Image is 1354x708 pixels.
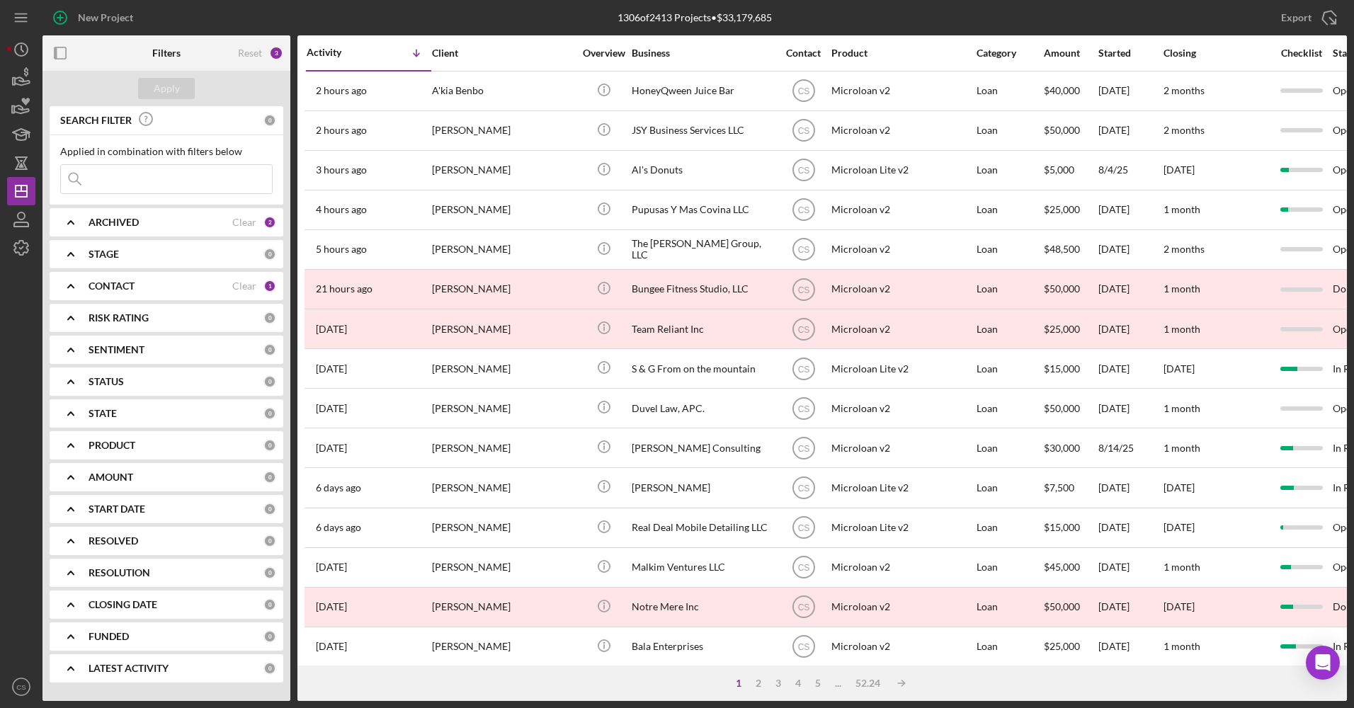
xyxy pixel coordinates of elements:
[618,12,772,23] div: 1306 of 2413 Projects • $33,179,685
[797,404,809,413] text: CS
[729,678,749,689] div: 1
[432,231,574,268] div: [PERSON_NAME]
[1044,509,1097,547] div: $15,000
[1164,640,1200,652] time: 1 month
[263,312,276,324] div: 0
[977,509,1042,547] div: Loan
[316,244,367,255] time: 2025-08-19 16:44
[797,126,809,136] text: CS
[632,47,773,59] div: Business
[632,270,773,308] div: Bungee Fitness Studio, LLC
[977,389,1042,427] div: Loan
[797,205,809,215] text: CS
[1098,350,1162,387] div: [DATE]
[1271,47,1331,59] div: Checklist
[977,310,1042,348] div: Loan
[1164,521,1195,533] time: [DATE]
[977,152,1042,189] div: Loan
[1044,112,1097,149] div: $50,000
[1098,152,1162,189] div: 8/4/25
[138,78,195,99] button: Apply
[89,408,117,419] b: STATE
[1164,481,1195,493] time: [DATE]
[263,662,276,675] div: 0
[831,509,973,547] div: Microloan Lite v2
[1044,47,1097,59] div: Amount
[632,469,773,506] div: [PERSON_NAME]
[89,631,129,642] b: FUNDED
[577,47,630,59] div: Overview
[432,469,574,506] div: [PERSON_NAME]
[831,350,973,387] div: Microloan Lite v2
[316,363,347,375] time: 2025-08-16 03:31
[1164,164,1195,176] time: [DATE]
[831,469,973,506] div: Microloan Lite v2
[432,270,574,308] div: [PERSON_NAME]
[632,112,773,149] div: JSY Business Services LLC
[1044,350,1097,387] div: $15,000
[89,535,138,547] b: RESOLVED
[432,72,574,110] div: A'kia Benbo
[432,588,574,626] div: [PERSON_NAME]
[263,598,276,611] div: 0
[89,312,149,324] b: RISK RATING
[316,522,361,533] time: 2025-08-13 18:03
[89,663,169,674] b: LATEST ACTIVITY
[831,310,973,348] div: Microloan v2
[89,599,157,610] b: CLOSING DATE
[831,628,973,666] div: Microloan v2
[1044,549,1097,586] div: $45,000
[831,549,973,586] div: Microloan v2
[797,484,809,493] text: CS
[831,191,973,229] div: Microloan v2
[1164,282,1200,295] time: 1 month
[632,628,773,666] div: Bala Enterprises
[316,204,367,215] time: 2025-08-19 18:11
[316,641,347,652] time: 2025-08-12 17:39
[797,443,809,453] text: CS
[89,344,144,355] b: SENTIMENT
[831,270,973,308] div: Microloan v2
[316,601,347,612] time: 2025-08-12 20:34
[432,509,574,547] div: [PERSON_NAME]
[60,146,273,157] div: Applied in combination with filters below
[1164,84,1205,96] time: 2 months
[1044,231,1097,268] div: $48,500
[432,389,574,427] div: [PERSON_NAME]
[797,285,809,295] text: CS
[788,678,808,689] div: 4
[768,678,788,689] div: 3
[263,114,276,127] div: 0
[316,403,347,414] time: 2025-08-15 20:31
[632,389,773,427] div: Duvel Law, APC.
[797,642,809,652] text: CS
[263,375,276,388] div: 0
[1044,72,1097,110] div: $40,000
[316,164,367,176] time: 2025-08-19 18:41
[7,673,35,701] button: CS
[977,429,1042,467] div: Loan
[432,549,574,586] div: [PERSON_NAME]
[1164,402,1200,414] time: 1 month
[89,567,150,578] b: RESOLUTION
[1044,389,1097,427] div: $50,000
[831,429,973,467] div: Microloan v2
[1098,47,1162,59] div: Started
[263,471,276,484] div: 0
[316,85,367,96] time: 2025-08-19 19:58
[831,72,973,110] div: Microloan v2
[263,407,276,420] div: 0
[316,125,367,136] time: 2025-08-19 19:46
[232,217,256,228] div: Clear
[632,191,773,229] div: Pupusas Y Mas Covina LLC
[1098,310,1162,348] div: [DATE]
[1044,588,1097,626] div: $50,000
[78,4,133,32] div: New Project
[632,72,773,110] div: HoneyQween Juice Bar
[1164,124,1205,136] time: 2 months
[1098,509,1162,547] div: [DATE]
[1164,243,1205,255] time: 2 months
[89,249,119,260] b: STAGE
[60,115,132,126] b: SEARCH FILTER
[1098,231,1162,268] div: [DATE]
